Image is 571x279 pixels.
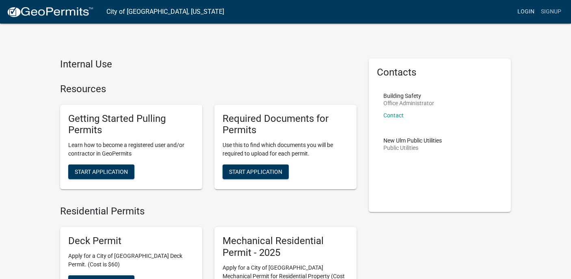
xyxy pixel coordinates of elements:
h4: Resources [60,83,357,95]
p: Use this to find which documents you will be required to upload for each permit. [223,141,348,158]
p: Public Utilities [383,145,442,151]
h5: Required Documents for Permits [223,113,348,136]
a: Signup [538,4,565,19]
p: Building Safety [383,93,434,99]
h5: Contacts [377,67,503,78]
button: Start Application [223,164,289,179]
p: New Ulm Public Utilities [383,138,442,143]
a: Login [514,4,538,19]
p: Office Administrator [383,100,434,106]
h5: Deck Permit [68,235,194,247]
p: Learn how to become a registered user and/or contractor in GeoPermits [68,141,194,158]
h4: Residential Permits [60,205,357,217]
a: City of [GEOGRAPHIC_DATA], [US_STATE] [106,5,224,19]
span: Start Application [75,169,128,175]
h5: Getting Started Pulling Permits [68,113,194,136]
a: Contact [383,112,404,119]
span: Start Application [229,169,282,175]
h5: Mechanical Residential Permit - 2025 [223,235,348,259]
button: Start Application [68,164,134,179]
p: Apply for a City of [GEOGRAPHIC_DATA] Deck Permit. (Cost is $60) [68,252,194,269]
h4: Internal Use [60,58,357,70]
